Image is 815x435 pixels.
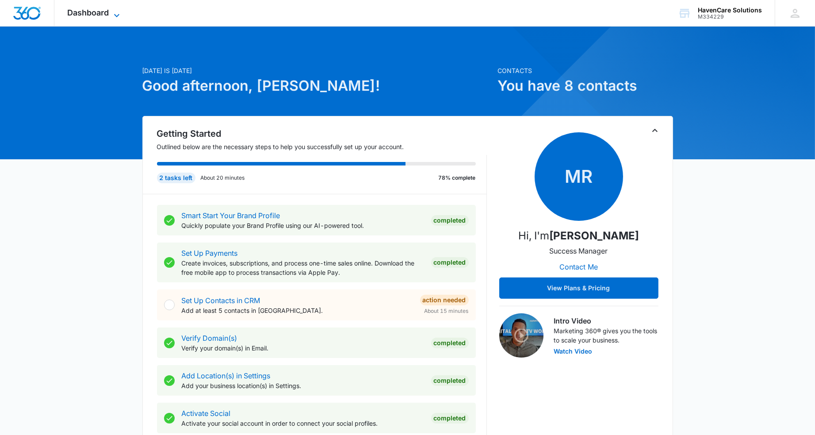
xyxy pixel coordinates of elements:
[420,295,469,305] div: Action Needed
[425,307,469,315] span: About 15 minutes
[499,277,658,299] button: View Plans & Pricing
[698,14,762,20] div: account id
[157,142,487,151] p: Outlined below are the necessary steps to help you successfully set up your account.
[157,173,195,183] div: 2 tasks left
[182,221,424,230] p: Quickly populate your Brand Profile using our AI-powered tool.
[182,211,280,220] a: Smart Start Your Brand Profile
[554,326,658,345] p: Marketing 360® gives you the tools to scale your business.
[431,338,469,348] div: Completed
[182,306,413,315] p: Add at least 5 contacts in [GEOGRAPHIC_DATA].
[142,66,493,75] p: [DATE] is [DATE]
[182,334,237,343] a: Verify Domain(s)
[182,296,260,305] a: Set Up Contacts in CRM
[182,409,231,418] a: Activate Social
[554,316,658,326] h3: Intro Video
[499,313,543,358] img: Intro Video
[498,75,673,96] h1: You have 8 contacts
[142,75,493,96] h1: Good afternoon, [PERSON_NAME]!
[439,174,476,182] p: 78% complete
[201,174,245,182] p: About 20 minutes
[182,381,424,390] p: Add your business location(s) in Settings.
[431,215,469,226] div: Completed
[551,256,607,277] button: Contact Me
[431,257,469,268] div: Completed
[182,258,424,277] p: Create invoices, subscriptions, and process one-time sales online. Download the free mobile app t...
[550,246,608,256] p: Success Manager
[182,343,424,353] p: Verify your domain(s) in Email.
[650,125,660,136] button: Toggle Collapse
[431,413,469,423] div: Completed
[518,228,639,244] p: Hi, I'm
[431,375,469,386] div: Completed
[182,249,238,258] a: Set Up Payments
[182,419,424,428] p: Activate your social account in order to connect your social profiles.
[535,132,623,221] span: MR
[182,371,271,380] a: Add Location(s) in Settings
[549,229,639,242] strong: [PERSON_NAME]
[157,127,487,140] h2: Getting Started
[68,8,109,17] span: Dashboard
[498,66,673,75] p: Contacts
[554,348,593,354] button: Watch Video
[698,7,762,14] div: account name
